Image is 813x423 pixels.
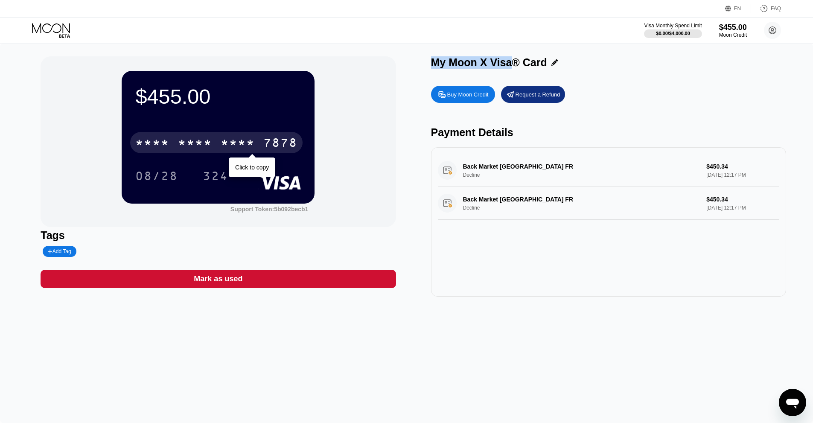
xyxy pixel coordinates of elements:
[501,86,565,103] div: Request a Refund
[719,32,747,38] div: Moon Credit
[48,248,71,254] div: Add Tag
[41,229,396,242] div: Tags
[194,274,242,284] div: Mark as used
[431,86,495,103] div: Buy Moon Credit
[751,4,781,13] div: FAQ
[196,165,235,187] div: 324
[135,85,301,108] div: $455.00
[779,389,806,416] iframe: Bouton de lancement de la fenêtre de messagerie
[734,6,741,12] div: EN
[129,165,184,187] div: 08/28
[230,206,309,213] div: Support Token:5b092becb1
[203,170,228,184] div: 324
[41,270,396,288] div: Mark as used
[656,31,690,36] div: $0.00 / $4,000.00
[771,6,781,12] div: FAQ
[447,91,489,98] div: Buy Moon Credit
[431,56,547,69] div: My Moon X Visa® Card
[43,246,76,257] div: Add Tag
[644,23,702,29] div: Visa Monthly Spend Limit
[644,23,702,38] div: Visa Monthly Spend Limit$0.00/$4,000.00
[725,4,751,13] div: EN
[516,91,560,98] div: Request a Refund
[719,23,747,38] div: $455.00Moon Credit
[135,170,178,184] div: 08/28
[431,126,786,139] div: Payment Details
[230,206,309,213] div: Support Token: 5b092becb1
[263,137,297,151] div: 7878
[235,164,269,171] div: Click to copy
[719,23,747,32] div: $455.00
